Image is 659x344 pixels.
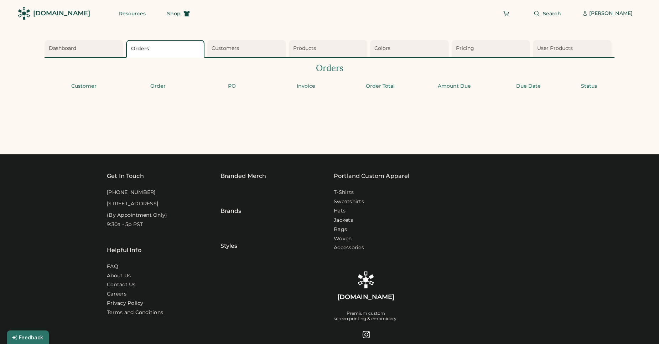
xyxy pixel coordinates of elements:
[493,83,563,90] div: Due Date
[110,6,154,21] button: Resources
[334,207,346,215] a: Hats
[334,310,398,322] div: Premium custom screen printing & embroidery.
[197,83,267,90] div: PO
[131,45,202,52] div: Orders
[334,172,409,180] a: Portland Custom Apparel
[345,83,415,90] div: Order Total
[334,217,353,224] a: Jackets
[589,10,633,17] div: [PERSON_NAME]
[537,45,609,52] div: User Products
[567,83,610,90] div: Status
[334,189,354,196] a: T-Shirts
[334,226,347,233] a: Bags
[107,263,118,270] a: FAQ
[337,293,394,302] div: [DOMAIN_NAME]
[212,45,284,52] div: Customers
[107,281,136,288] a: Contact Us
[456,45,528,52] div: Pricing
[45,62,614,74] div: Orders
[220,172,266,180] div: Branded Merch
[220,189,242,215] div: Brands
[107,221,143,228] div: 9:30a - 5p PST
[107,272,131,279] a: About Us
[107,300,144,307] a: Privacy Policy
[18,7,30,20] img: Rendered Logo - Screens
[123,83,193,90] div: Order
[525,6,570,21] button: Search
[543,11,561,16] span: Search
[49,83,119,90] div: Customer
[33,9,90,18] div: [DOMAIN_NAME]
[419,83,489,90] div: Amount Due
[159,6,198,21] button: Shop
[107,309,163,316] div: Terms and Conditions
[107,291,126,298] a: Careers
[107,212,167,219] div: (By Appointment Only)
[107,189,156,196] div: [PHONE_NUMBER]
[334,198,364,205] a: Sweatshirts
[334,235,352,242] a: Woven
[107,172,144,180] div: Get In Touch
[271,83,341,90] div: Invoice
[107,200,158,207] div: [STREET_ADDRESS]
[293,45,365,52] div: Products
[334,244,364,251] a: Accessories
[220,224,238,250] div: Styles
[107,246,141,255] div: Helpful Info
[49,45,121,52] div: Dashboard
[374,45,447,52] div: Colors
[357,271,374,288] img: Rendered Logo - Screens
[167,11,181,16] span: Shop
